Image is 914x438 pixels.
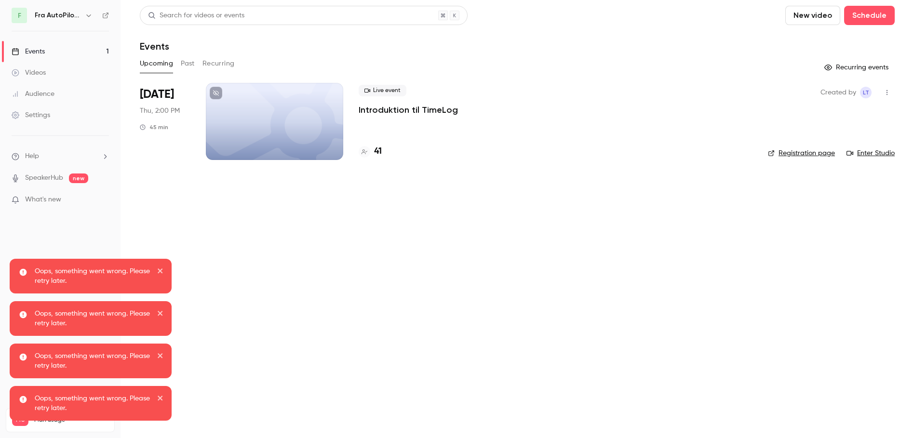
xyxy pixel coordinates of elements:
a: SpeakerHub [25,173,63,183]
p: Oops, something went wrong. Please retry later. [35,394,150,413]
a: 41 [359,145,382,158]
span: What's new [25,195,61,205]
div: Audience [12,89,54,99]
div: Events [12,47,45,56]
p: Oops, something went wrong. Please retry later. [35,266,150,286]
span: Help [25,151,39,161]
span: Lucaas Taxgaard [860,87,872,98]
a: Enter Studio [847,148,895,158]
button: Recurring [202,56,235,71]
button: close [157,309,164,320]
div: Settings [12,110,50,120]
div: Sep 25 Thu, 2:00 PM (Europe/Berlin) [140,83,190,160]
li: help-dropdown-opener [12,151,109,161]
span: new [69,173,88,183]
button: Recurring events [820,60,895,75]
h1: Events [140,40,169,52]
p: Oops, something went wrong. Please retry later. [35,309,150,328]
a: Introduktion til TimeLog [359,104,458,116]
button: New video [785,6,840,25]
span: LT [863,87,869,98]
h6: Fra AutoPilot til TimeLog [35,11,81,20]
button: close [157,351,164,363]
span: F [18,11,21,21]
span: [DATE] [140,87,174,102]
span: Live event [359,85,406,96]
div: Search for videos or events [148,11,244,21]
div: Videos [12,68,46,78]
button: Past [181,56,195,71]
button: close [157,394,164,405]
p: Oops, something went wrong. Please retry later. [35,351,150,371]
div: 45 min [140,123,168,131]
button: Upcoming [140,56,173,71]
button: close [157,266,164,278]
h4: 41 [374,145,382,158]
a: Registration page [768,148,835,158]
button: Schedule [844,6,895,25]
iframe: Noticeable Trigger [97,196,109,204]
span: Created by [820,87,856,98]
span: Thu, 2:00 PM [140,106,180,116]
